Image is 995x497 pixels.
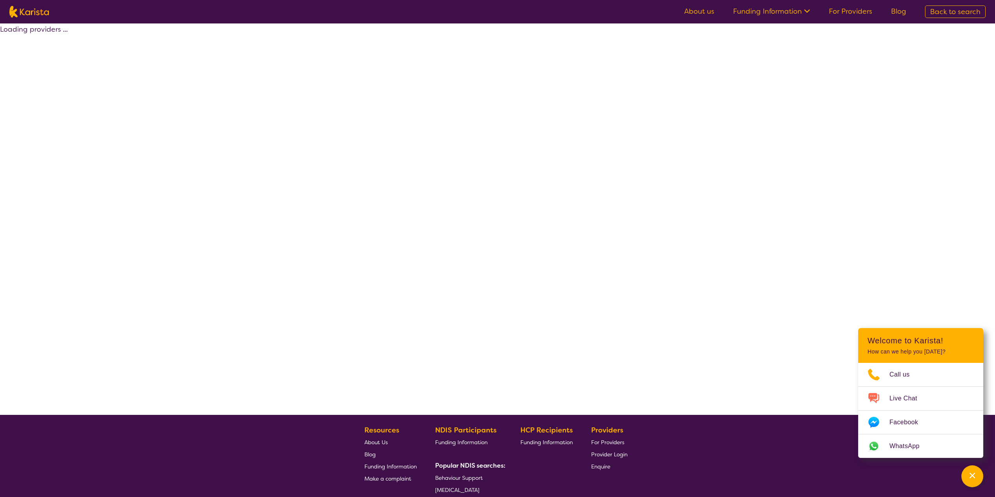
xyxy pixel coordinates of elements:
span: WhatsApp [889,440,929,452]
ul: Choose channel [858,363,983,458]
b: Popular NDIS searches: [435,461,506,470]
button: Channel Menu [961,465,983,487]
span: Funding Information [520,439,573,446]
b: NDIS Participants [435,425,497,435]
h2: Welcome to Karista! [868,336,974,345]
a: Enquire [591,460,627,472]
span: About Us [364,439,388,446]
span: Facebook [889,416,927,428]
a: For Providers [829,7,872,16]
a: Funding Information [520,436,573,448]
a: Blog [891,7,906,16]
b: Resources [364,425,399,435]
a: [MEDICAL_DATA] [435,484,502,496]
a: About Us [364,436,417,448]
span: Provider Login [591,451,627,458]
span: Back to search [930,7,981,16]
a: Funding Information [435,436,502,448]
span: Live Chat [889,393,927,404]
a: Funding Information [733,7,810,16]
span: Enquire [591,463,610,470]
span: Call us [889,369,919,380]
b: HCP Recipients [520,425,573,435]
span: Behaviour Support [435,474,483,481]
span: Blog [364,451,376,458]
a: Blog [364,448,417,460]
span: [MEDICAL_DATA] [435,486,479,493]
a: Provider Login [591,448,627,460]
p: How can we help you [DATE]? [868,348,974,355]
span: Funding Information [435,439,488,446]
a: About us [684,7,714,16]
a: Web link opens in a new tab. [858,434,983,458]
span: For Providers [591,439,624,446]
img: Karista logo [9,6,49,18]
a: Back to search [925,5,986,18]
a: Make a complaint [364,472,417,484]
span: Make a complaint [364,475,411,482]
span: Funding Information [364,463,417,470]
div: Channel Menu [858,328,983,458]
a: For Providers [591,436,627,448]
b: Providers [591,425,623,435]
a: Funding Information [364,460,417,472]
a: Behaviour Support [435,472,502,484]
